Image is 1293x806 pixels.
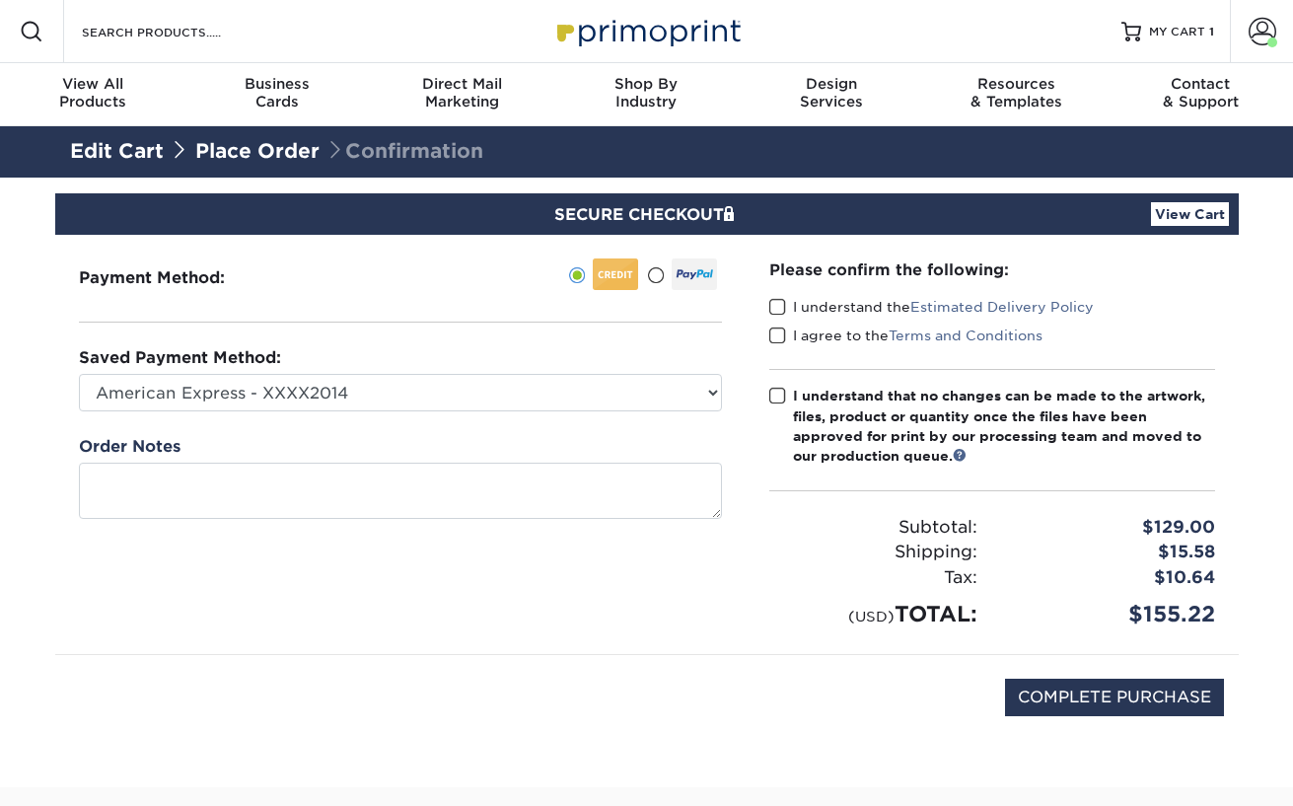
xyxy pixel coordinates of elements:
div: Shipping: [754,540,992,565]
span: SECURE CHECKOUT [554,205,740,224]
input: COMPLETE PURCHASE [1005,679,1224,716]
span: Contact [1109,75,1293,93]
span: Direct Mail [370,75,554,93]
span: Resources [923,75,1108,93]
div: $15.58 [992,540,1230,565]
div: Services [739,75,923,110]
label: I understand the [769,297,1094,317]
span: MY CART [1149,24,1205,40]
label: Order Notes [79,435,180,459]
small: (USD) [848,608,895,624]
input: SEARCH PRODUCTS..... [80,20,272,43]
div: I understand that no changes can be made to the artwork, files, product or quantity once the file... [793,386,1215,467]
a: Direct MailMarketing [370,63,554,126]
a: Place Order [195,139,320,163]
div: & Support [1109,75,1293,110]
div: & Templates [923,75,1108,110]
a: Terms and Conditions [889,328,1042,343]
label: I agree to the [769,326,1042,345]
a: Edit Cart [70,139,164,163]
a: BusinessCards [184,63,369,126]
div: $129.00 [992,515,1230,541]
a: Contact& Support [1109,63,1293,126]
span: 1 [1209,25,1214,38]
span: Confirmation [325,139,483,163]
a: Resources& Templates [923,63,1108,126]
div: Please confirm the following: [769,258,1215,281]
span: Shop By [554,75,739,93]
span: Business [184,75,369,93]
div: TOTAL: [754,598,992,630]
img: Primoprint [548,10,746,52]
a: DesignServices [739,63,923,126]
a: Estimated Delivery Policy [910,299,1094,315]
div: $155.22 [992,598,1230,630]
span: Design [739,75,923,93]
h3: Payment Method: [79,268,273,287]
a: Shop ByIndustry [554,63,739,126]
div: Cards [184,75,369,110]
div: Tax: [754,565,992,591]
a: View Cart [1151,202,1229,226]
div: Marketing [370,75,554,110]
div: Subtotal: [754,515,992,541]
div: $10.64 [992,565,1230,591]
div: Industry [554,75,739,110]
label: Saved Payment Method: [79,346,281,370]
